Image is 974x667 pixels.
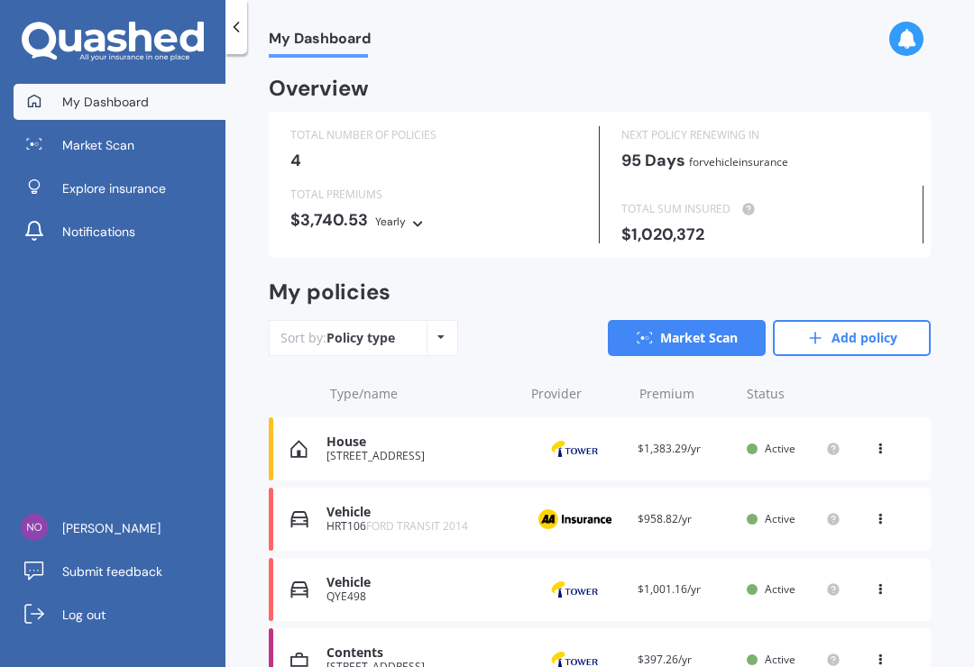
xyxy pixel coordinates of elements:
a: [PERSON_NAME] [14,510,225,546]
span: Market Scan [62,136,134,154]
div: TOTAL NUMBER OF POLICIES [290,126,577,144]
img: Tower [529,572,620,607]
div: My policies [269,279,391,306]
div: HRT106 [326,520,515,533]
div: Policy type [326,329,395,347]
div: Type/name [330,385,517,403]
span: Log out [62,606,106,624]
img: 306f7b1b5b9eb2245a17b945c418f2f7 [21,514,48,541]
span: My Dashboard [269,30,371,54]
img: Vehicle [290,510,308,528]
span: My Dashboard [62,93,149,111]
span: $1,383.29/yr [638,441,701,456]
span: Explore insurance [62,179,166,197]
div: Overview [269,79,369,97]
span: $958.82/yr [638,511,692,526]
a: Market Scan [14,127,225,163]
b: 95 Days [621,150,685,171]
div: Sort by: [280,329,395,347]
span: $1,001.16/yr [638,581,701,597]
div: House [326,434,515,450]
img: Vehicle [290,580,308,598]
a: My Dashboard [14,84,225,120]
span: Submit feedback [62,562,162,580]
div: Vehicle [326,575,515,590]
div: TOTAL PREMIUMS [290,186,577,204]
div: Contents [326,645,515,661]
span: FORD TRANSIT 2014 [366,518,468,534]
a: Notifications [14,214,225,250]
div: $3,740.53 [290,211,577,231]
div: Vehicle [326,505,515,520]
span: Active [765,441,795,456]
a: Market Scan [608,320,766,356]
div: Provider [531,385,625,403]
div: $1,020,372 [621,225,908,243]
span: for Vehicle insurance [689,154,788,169]
span: Active [765,511,795,526]
span: [PERSON_NAME] [62,519,161,537]
img: AA [529,502,620,536]
div: [STREET_ADDRESS] [326,450,515,462]
img: House [290,440,308,458]
div: Premium [639,385,733,403]
div: TOTAL SUM INSURED [621,200,908,218]
span: Active [765,652,795,667]
span: Notifications [62,223,135,241]
a: Add policy [773,320,931,356]
div: QYE498 [326,590,515,603]
div: Yearly [375,213,406,231]
span: $397.26/yr [638,652,692,667]
img: Tower [529,432,620,466]
span: Active [765,581,795,597]
div: Status [747,385,841,403]
div: 4 [290,151,577,169]
a: Explore insurance [14,170,225,206]
a: Submit feedback [14,553,225,589]
a: Log out [14,597,225,633]
div: NEXT POLICY RENEWING IN [621,126,909,144]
